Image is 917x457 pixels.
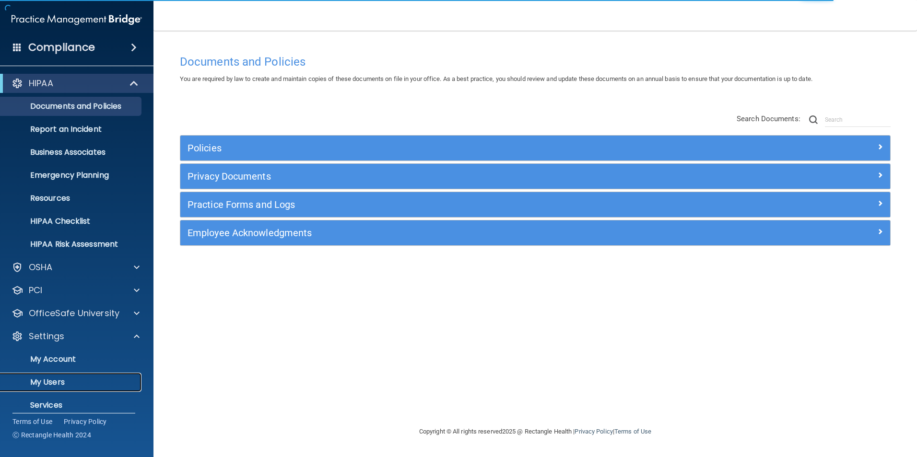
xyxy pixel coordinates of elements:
p: Emergency Planning [6,171,137,180]
span: You are required by law to create and maintain copies of these documents on file in your office. ... [180,75,812,82]
a: Employee Acknowledgments [188,225,883,240]
p: OfficeSafe University [29,308,119,319]
p: Documents and Policies [6,102,137,111]
p: Services [6,400,137,410]
h4: Documents and Policies [180,56,891,68]
p: OSHA [29,262,53,273]
a: Terms of Use [614,428,651,435]
h4: Compliance [28,41,95,54]
a: Privacy Policy [575,428,612,435]
a: PCI [12,285,140,296]
span: Ⓒ Rectangle Health 2024 [12,430,91,440]
a: Privacy Documents [188,169,883,184]
a: OfficeSafe University [12,308,140,319]
h5: Employee Acknowledgments [188,228,705,238]
h5: Privacy Documents [188,171,705,182]
a: Practice Forms and Logs [188,197,883,212]
a: Terms of Use [12,417,52,426]
p: Report an Incident [6,125,137,134]
h5: Practice Forms and Logs [188,199,705,210]
input: Search [825,113,891,127]
img: PMB logo [12,10,142,29]
p: Resources [6,194,137,203]
h5: Policies [188,143,705,153]
p: HIPAA Checklist [6,217,137,226]
p: HIPAA [29,78,53,89]
a: OSHA [12,262,140,273]
img: ic-search.3b580494.png [809,115,818,124]
a: HIPAA [12,78,139,89]
p: My Account [6,354,137,364]
div: Copyright © All rights reserved 2025 @ Rectangle Health | | [360,416,710,447]
a: Settings [12,331,140,342]
a: Policies [188,140,883,156]
p: Settings [29,331,64,342]
span: Search Documents: [737,114,800,123]
p: Business Associates [6,148,137,157]
p: HIPAA Risk Assessment [6,240,137,249]
a: Privacy Policy [64,417,107,426]
p: PCI [29,285,42,296]
p: My Users [6,377,137,387]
